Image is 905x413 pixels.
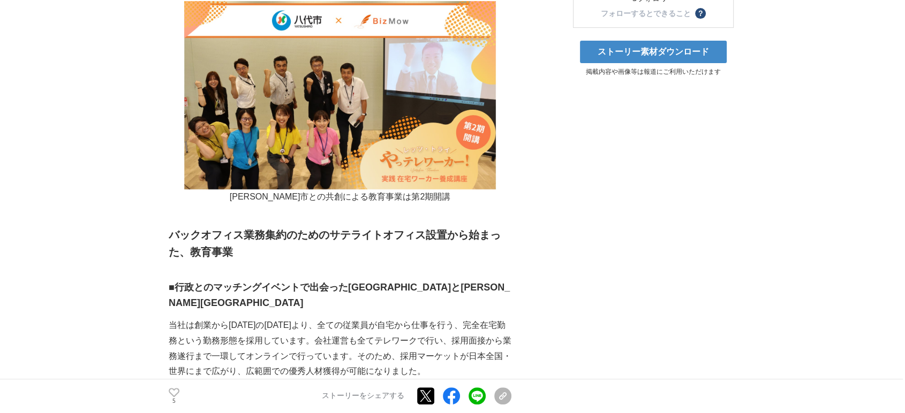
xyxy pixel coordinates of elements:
[601,10,691,17] div: フォローするとできること
[169,318,511,379] p: 当社は創業から[DATE]の[DATE]より、全ての従業員が自宅から仕事を行う、完全在宅勤務という勤務形態を採用しています。会社運営も全てテレワークで行い、採用面接から業務遂行まで一環してオンラ...
[322,392,404,401] p: ストーリーをシェアする
[697,10,704,17] span: ？
[695,8,706,19] button: ？
[169,280,511,311] h3: ■行政とのマッチングイベントで出会った[GEOGRAPHIC_DATA]と[PERSON_NAME][GEOGRAPHIC_DATA]
[169,1,511,189] img: thumbnail_abd17960-3ffe-11ee-910f-53fa0d3656d3.png
[169,399,179,404] p: 5
[169,189,511,205] p: [PERSON_NAME]市との共創による教育事業は第2期開講
[580,41,727,63] a: ストーリー素材ダウンロード
[573,67,734,77] p: 掲載内容や画像等は報道にご利用いただけます
[169,229,501,258] strong: バックオフィス業務集約のためのサテライトオフィス設置から始まった、教育事業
